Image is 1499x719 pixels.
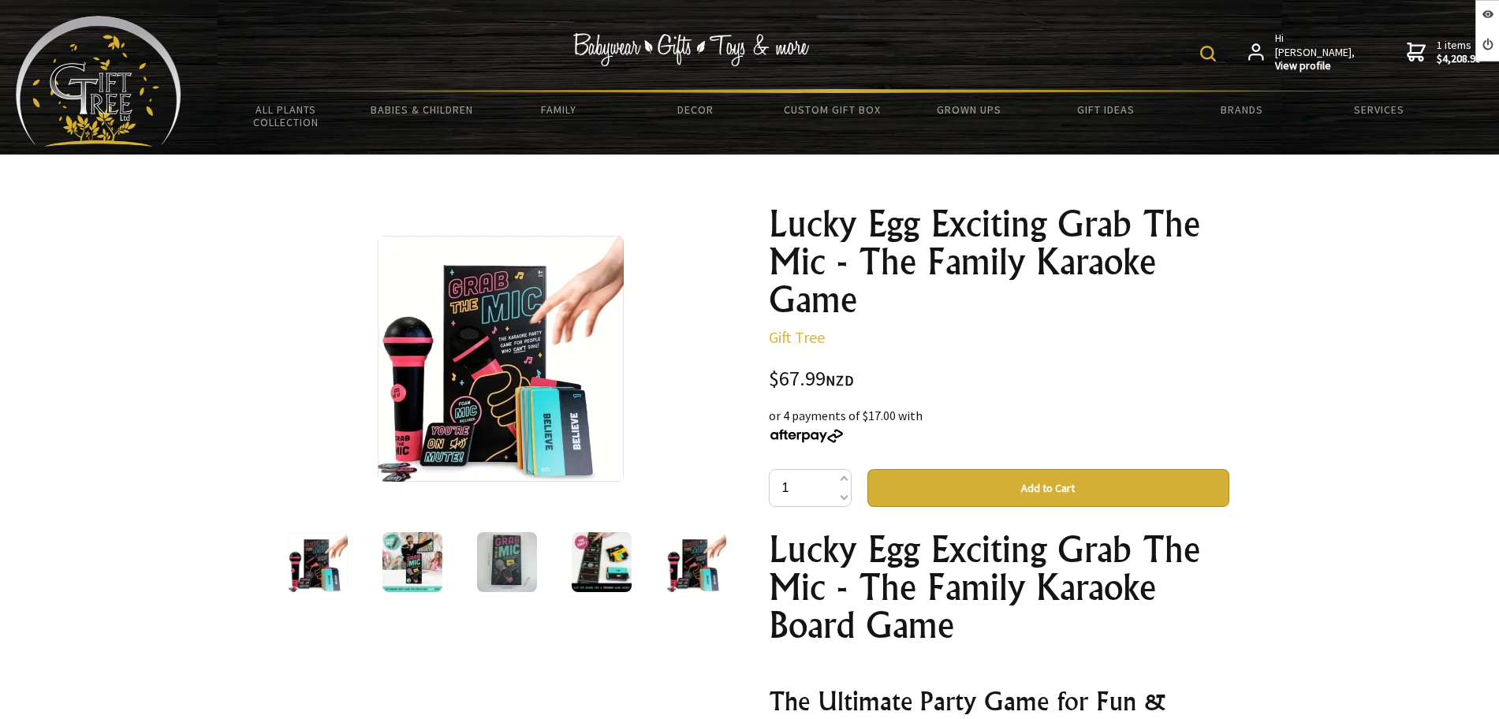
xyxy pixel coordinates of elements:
span: 1 items [1437,38,1481,66]
span: NZD [826,371,854,389]
img: Afterpay [769,429,845,443]
img: Babywear - Gifts - Toys & more [572,33,809,66]
h1: Lucky Egg Exciting Grab The Mic - The Family Karaoke Board Game [769,531,1229,644]
a: Grown Ups [901,93,1037,126]
span: Hi [PERSON_NAME], [1275,32,1356,73]
img: Lucky Egg Exciting Grab The Mic - The Family Karaoke Game [666,532,726,592]
strong: $4,208.99 [1437,52,1481,66]
strong: View profile [1275,59,1356,73]
a: Decor [627,93,763,126]
a: 1 items$4,208.99 [1407,32,1481,73]
a: Family [490,93,627,126]
a: Gift Tree [769,327,825,347]
a: Custom Gift Box [764,93,901,126]
img: Lucky Egg Exciting Grab The Mic - The Family Karaoke Game [378,236,624,482]
a: Services [1311,93,1447,126]
a: Hi [PERSON_NAME],View profile [1248,32,1356,73]
div: or 4 payments of $17.00 with [769,406,1229,444]
img: product search [1200,46,1216,61]
img: Lucky Egg Exciting Grab The Mic - The Family Karaoke Game [572,532,632,592]
button: Add to Cart [867,469,1229,507]
a: Brands [1174,93,1311,126]
img: Lucky Egg Exciting Grab The Mic - The Family Karaoke Game [288,532,348,592]
div: $67.99 [769,369,1229,390]
a: All Plants Collection [218,93,354,139]
h1: Lucky Egg Exciting Grab The Mic - The Family Karaoke Game [769,205,1229,319]
a: Babies & Children [354,93,490,126]
img: Babyware - Gifts - Toys and more... [16,16,181,147]
img: Lucky Egg Exciting Grab The Mic - The Family Karaoke Game [382,532,442,592]
a: Gift Ideas [1037,93,1173,126]
img: Lucky Egg Exciting Grab The Mic - The Family Karaoke Game [477,532,537,592]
